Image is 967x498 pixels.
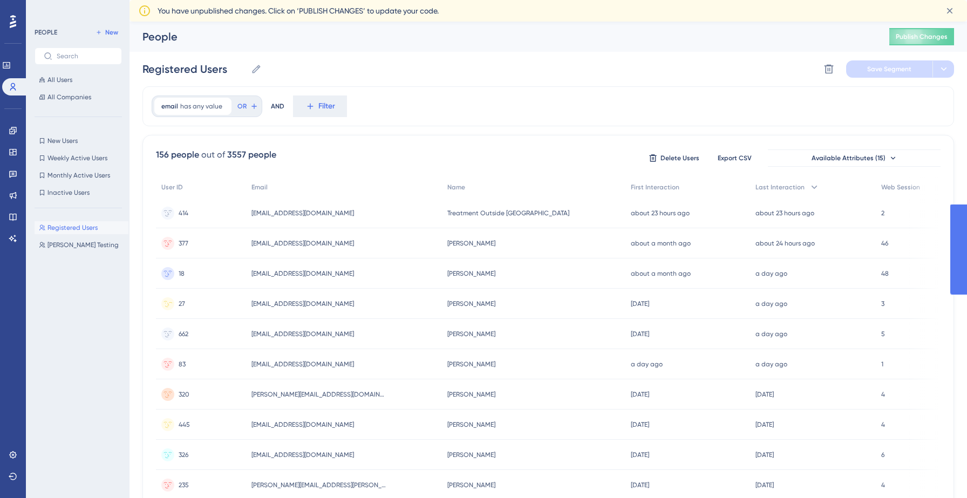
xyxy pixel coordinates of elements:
time: a day ago [755,300,787,308]
span: 326 [179,451,188,459]
button: Export CSV [707,149,761,167]
span: 83 [179,360,186,369]
time: a day ago [755,360,787,368]
button: OR [236,98,260,115]
time: [DATE] [631,421,649,428]
span: New Users [47,137,78,145]
span: Save Segment [867,65,911,73]
span: [EMAIL_ADDRESS][DOMAIN_NAME] [251,330,354,338]
span: [PERSON_NAME] [447,239,495,248]
span: Web Session [881,183,920,192]
span: Weekly Active Users [47,154,107,162]
div: 3557 people [227,148,276,161]
time: [DATE] [631,451,649,459]
span: 4 [881,390,885,399]
span: [PERSON_NAME] [447,481,495,489]
input: Segment Name [142,62,247,77]
span: User ID [161,183,183,192]
span: [EMAIL_ADDRESS][DOMAIN_NAME] [251,420,354,429]
span: 27 [179,299,185,308]
span: 48 [881,269,889,278]
button: New [92,26,122,39]
span: 662 [179,330,188,338]
iframe: UserGuiding AI Assistant Launcher [922,455,954,488]
button: Filter [293,95,347,117]
span: [PERSON_NAME] [447,420,495,429]
span: email [161,102,178,111]
span: 3 [881,299,884,308]
button: All Companies [35,91,122,104]
div: People [142,29,862,44]
button: [PERSON_NAME] Testing [35,238,128,251]
span: [EMAIL_ADDRESS][DOMAIN_NAME] [251,239,354,248]
span: Email [251,183,268,192]
time: [DATE] [631,300,649,308]
span: [PERSON_NAME][EMAIL_ADDRESS][DOMAIN_NAME] [251,390,386,399]
span: [EMAIL_ADDRESS][DOMAIN_NAME] [251,299,354,308]
button: Save Segment [846,60,932,78]
span: [EMAIL_ADDRESS][DOMAIN_NAME] [251,360,354,369]
span: [PERSON_NAME] [447,451,495,459]
span: 320 [179,390,189,399]
time: [DATE] [631,481,649,489]
time: [DATE] [631,391,649,398]
button: Delete Users [647,149,701,167]
span: You have unpublished changes. Click on ‘PUBLISH CHANGES’ to update your code. [158,4,439,17]
span: OR [237,102,247,111]
time: about 23 hours ago [755,209,814,217]
button: All Users [35,73,122,86]
button: Inactive Users [35,186,122,199]
span: 4 [881,420,885,429]
time: about a month ago [631,270,691,277]
time: about 24 hours ago [755,240,815,247]
time: [DATE] [631,330,649,338]
span: 445 [179,420,190,429]
span: 5 [881,330,885,338]
time: about 23 hours ago [631,209,690,217]
div: 156 people [156,148,199,161]
button: Registered Users [35,221,128,234]
time: [DATE] [755,481,774,489]
span: [PERSON_NAME] [447,269,495,278]
span: 1 [881,360,883,369]
span: [PERSON_NAME] [447,390,495,399]
span: Publish Changes [896,32,948,41]
span: Export CSV [718,154,752,162]
span: 46 [881,239,888,248]
input: Search [57,52,113,60]
span: 4 [881,481,885,489]
span: All Companies [47,93,91,101]
button: Weekly Active Users [35,152,122,165]
div: out of [201,148,225,161]
span: All Users [47,76,72,84]
span: Registered Users [47,223,98,232]
span: New [105,28,118,37]
time: a day ago [631,360,663,368]
span: 2 [881,209,884,217]
span: [PERSON_NAME] [447,299,495,308]
span: [PERSON_NAME][EMAIL_ADDRESS][PERSON_NAME][DOMAIN_NAME] [251,481,386,489]
button: Available Attributes (15) [768,149,941,167]
span: 414 [179,209,188,217]
span: Treatment Outside [GEOGRAPHIC_DATA] [447,209,569,217]
time: [DATE] [755,391,774,398]
span: Name [447,183,465,192]
span: has any value [180,102,222,111]
span: Inactive Users [47,188,90,197]
span: First Interaction [631,183,679,192]
span: [PERSON_NAME] [447,360,495,369]
span: Delete Users [660,154,699,162]
time: a day ago [755,330,787,338]
time: [DATE] [755,451,774,459]
span: 6 [881,451,884,459]
time: [DATE] [755,421,774,428]
span: Available Attributes (15) [812,154,886,162]
button: Monthly Active Users [35,169,122,182]
button: New Users [35,134,122,147]
span: [EMAIL_ADDRESS][DOMAIN_NAME] [251,451,354,459]
span: 377 [179,239,188,248]
span: 235 [179,481,189,489]
div: PEOPLE [35,28,57,37]
span: Last Interaction [755,183,805,192]
span: Monthly Active Users [47,171,110,180]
